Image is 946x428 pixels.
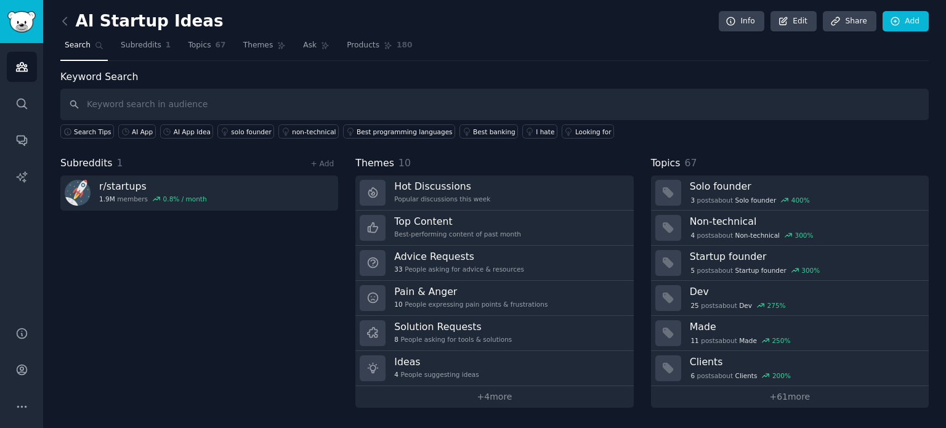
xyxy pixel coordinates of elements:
span: 33 [394,265,402,273]
span: Subreddits [60,156,113,171]
a: Add [883,11,929,32]
a: solo founder [217,124,274,139]
span: Made [739,336,757,345]
a: Dev25postsaboutDev275% [651,281,929,316]
span: Topics [651,156,681,171]
span: 6 [690,371,695,380]
a: r/startups1.9Mmembers0.8% / month [60,176,338,211]
span: Topics [188,40,211,51]
div: Best programming languages [357,127,453,136]
span: Search Tips [74,127,111,136]
div: post s about [690,230,815,241]
a: +4more [355,386,633,408]
span: Subreddits [121,40,161,51]
div: AI App [132,127,153,136]
h2: AI Startup Ideas [60,12,224,31]
div: Popular discussions this week [394,195,490,203]
h3: Solo founder [690,180,920,193]
span: Ask [303,40,317,51]
span: 180 [397,40,413,51]
a: Best banking [459,124,518,139]
h3: Ideas [394,355,479,368]
span: 1 [117,157,123,169]
span: 8 [394,335,398,344]
span: Themes [355,156,394,171]
button: Search Tips [60,124,114,139]
span: Non-technical [735,231,780,240]
a: non-technical [278,124,339,139]
span: 10 [398,157,411,169]
div: non-technical [292,127,336,136]
h3: Non-technical [690,215,920,228]
span: Themes [243,40,273,51]
h3: Dev [690,285,920,298]
a: Pain & Anger10People expressing pain points & frustrations [355,281,633,316]
span: 11 [690,336,698,345]
div: solo founder [231,127,271,136]
div: members [99,195,207,203]
div: post s about [690,335,792,346]
div: post s about [690,370,792,381]
a: AI App [118,124,156,139]
div: post s about [690,265,821,276]
a: AI App Idea [160,124,214,139]
a: Best programming languages [343,124,455,139]
span: 67 [216,40,226,51]
a: Advice Requests33People asking for advice & resources [355,246,633,281]
div: 400 % [791,196,810,204]
a: Info [719,11,764,32]
div: 275 % [767,301,786,310]
a: Themes [239,36,291,61]
input: Keyword search in audience [60,89,929,120]
a: Search [60,36,108,61]
div: People suggesting ideas [394,370,479,379]
span: 4 [690,231,695,240]
div: Best-performing content of past month [394,230,521,238]
div: post s about [690,195,811,206]
img: startups [65,180,91,206]
div: 250 % [772,336,790,345]
h3: Startup founder [690,250,920,263]
a: + Add [310,159,334,168]
img: GummySearch logo [7,11,36,33]
div: post s about [690,300,787,311]
span: Search [65,40,91,51]
div: Looking for [575,127,612,136]
a: Subreddits1 [116,36,175,61]
a: I hate [522,124,557,139]
h3: Solution Requests [394,320,512,333]
h3: r/ startups [99,180,207,193]
span: 10 [394,300,402,309]
div: Best banking [473,127,515,136]
span: 4 [394,370,398,379]
a: Top ContentBest-performing content of past month [355,211,633,246]
span: 25 [690,301,698,310]
a: Looking for [562,124,614,139]
a: Ask [299,36,334,61]
a: Solo founder3postsaboutSolo founder400% [651,176,929,211]
div: 200 % [772,371,791,380]
span: Solo founder [735,196,777,204]
span: 1.9M [99,195,115,203]
div: 300 % [795,231,814,240]
span: 3 [690,196,695,204]
a: Made11postsaboutMade250% [651,316,929,351]
span: 67 [684,157,697,169]
a: Non-technical4postsaboutNon-technical300% [651,211,929,246]
a: Topics67 [184,36,230,61]
a: +61more [651,386,929,408]
span: Clients [735,371,758,380]
div: People expressing pain points & frustrations [394,300,548,309]
div: 0.8 % / month [163,195,207,203]
span: 5 [690,266,695,275]
label: Keyword Search [60,71,138,83]
h3: Advice Requests [394,250,524,263]
a: Products180 [342,36,416,61]
span: Startup founder [735,266,786,275]
h3: Top Content [394,215,521,228]
span: Products [347,40,379,51]
h3: Pain & Anger [394,285,548,298]
h3: Clients [690,355,920,368]
div: People asking for advice & resources [394,265,524,273]
a: Ideas4People suggesting ideas [355,351,633,386]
